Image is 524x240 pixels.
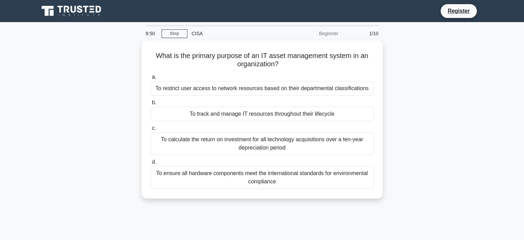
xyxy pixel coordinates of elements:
[142,27,162,40] div: 9:50
[150,51,374,69] h5: What is the primary purpose of an IT asset management system in an organization?
[152,99,156,105] span: b.
[152,159,156,165] span: d.
[151,107,374,121] div: To track and manage IT resources throughout their lifecycle
[342,27,383,40] div: 1/10
[151,132,374,155] div: To calculate the return on investment for all technology acquisitions over a ten-year depreciatio...
[151,166,374,189] div: To ensure all hardware components meet the international standards for environmental compliance
[152,125,156,131] span: c.
[282,27,342,40] div: Beginner
[152,74,156,80] span: a.
[151,81,374,96] div: To restrict user access to network resources based on their departmental classifications
[162,29,187,38] a: Stop
[187,27,282,40] div: CISA
[443,7,474,15] a: Register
